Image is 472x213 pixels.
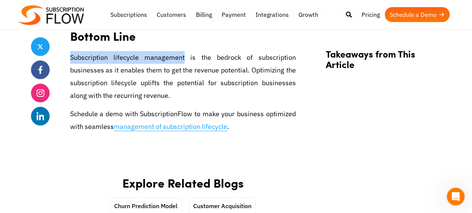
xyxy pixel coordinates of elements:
h2: Explore Related Blogs [70,176,296,190]
h2: Takeaways from This Article [326,48,434,77]
a: Schedule a Demo [385,7,450,22]
a: management of subscription lifecycle [114,122,227,131]
a: Customers [152,7,191,22]
p: Schedule a demo with SubscriptionFlow to make your business optimized with seamless . [70,108,296,133]
img: Subscriptionflow [19,5,84,25]
a: Payment [217,7,251,22]
a: Billing [191,7,217,22]
a: Integrations [251,7,294,22]
iframe: Intercom live chat [447,188,465,206]
h2: Bottom Line [70,22,296,45]
a: Pricing [357,7,385,22]
a: Growth [294,7,323,22]
a: Subscriptions [106,7,152,22]
p: Subscription lifecycle management is the bedrock of subscription businesses as it enables them to... [70,51,296,102]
